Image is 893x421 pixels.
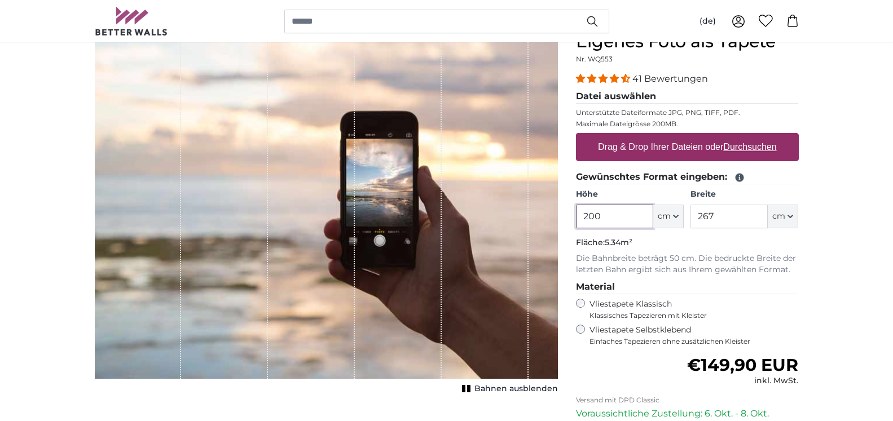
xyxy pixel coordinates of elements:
span: 5.34m² [605,237,632,247]
button: Bahnen ausblenden [459,381,558,397]
div: inkl. MwSt. [687,375,798,387]
span: 41 Bewertungen [632,73,708,84]
button: cm [768,205,798,228]
label: Vliestapete Klassisch [590,299,789,320]
p: Unterstützte Dateiformate JPG, PNG, TIFF, PDF. [576,108,799,117]
span: cm [658,211,671,222]
label: Breite [690,189,798,200]
legend: Datei auswählen [576,90,799,104]
p: Die Bahnbreite beträgt 50 cm. Die bedruckte Breite der letzten Bahn ergibt sich aus Ihrem gewählt... [576,253,799,276]
span: €149,90 EUR [687,354,798,375]
span: Einfaches Tapezieren ohne zusätzlichen Kleister [590,337,799,346]
label: Höhe [576,189,684,200]
button: (de) [690,11,725,32]
span: 4.39 stars [576,73,632,84]
span: Klassisches Tapezieren mit Kleister [590,311,789,320]
p: Fläche: [576,237,799,249]
legend: Gewünschtes Format eingeben: [576,170,799,184]
p: Maximale Dateigrösse 200MB. [576,119,799,128]
button: cm [653,205,684,228]
p: Versand mit DPD Classic [576,396,799,405]
label: Vliestapete Selbstklebend [590,325,799,346]
span: Bahnen ausblenden [474,383,558,395]
span: cm [772,211,785,222]
label: Drag & Drop Ihrer Dateien oder [593,136,781,158]
u: Durchsuchen [723,142,776,152]
legend: Material [576,280,799,294]
img: Betterwalls [95,7,168,36]
span: Nr. WQ553 [576,55,613,63]
p: Voraussichtliche Zustellung: 6. Okt. - 8. Okt. [576,407,799,420]
div: 1 of 1 [95,32,558,397]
